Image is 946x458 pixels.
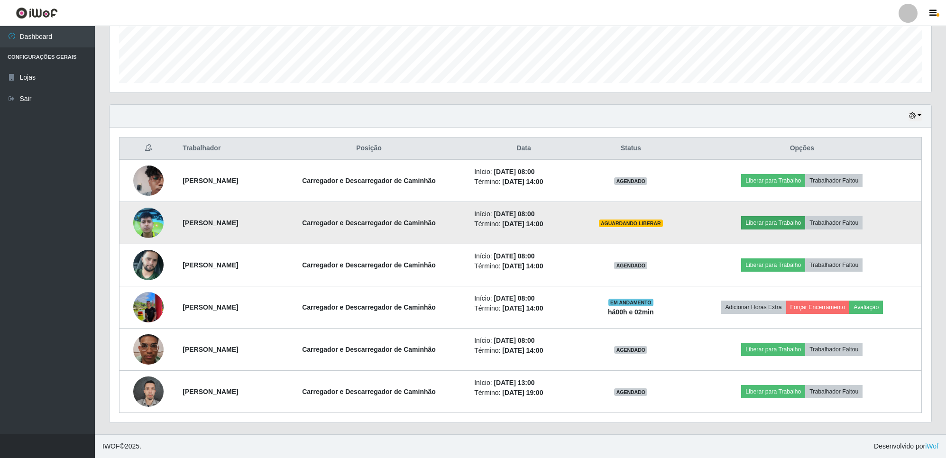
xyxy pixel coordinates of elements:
a: iWof [925,442,938,450]
time: [DATE] 08:00 [494,168,534,175]
li: Término: [474,177,573,187]
li: Término: [474,261,573,271]
strong: Carregador e Descarregador de Caminhão [302,388,436,395]
strong: há 00 h e 02 min [608,308,654,316]
li: Início: [474,209,573,219]
strong: Carregador e Descarregador de Caminhão [302,177,436,184]
button: Trabalhador Faltou [805,174,863,187]
strong: Carregador e Descarregador de Caminhão [302,346,436,353]
li: Início: [474,167,573,177]
span: © 2025 . [102,441,141,451]
span: AGENDADO [614,177,647,185]
strong: [PERSON_NAME] [183,303,238,311]
button: Avaliação [849,301,883,314]
strong: [PERSON_NAME] [183,388,238,395]
time: [DATE] 14:00 [502,304,543,312]
strong: [PERSON_NAME] [183,346,238,353]
time: [DATE] 14:00 [502,178,543,185]
strong: [PERSON_NAME] [183,219,238,227]
button: Liberar para Trabalho [741,385,805,398]
li: Início: [474,336,573,346]
button: Liberar para Trabalho [741,258,805,272]
span: IWOF [102,442,120,450]
time: [DATE] 14:00 [502,220,543,228]
span: AGUARDANDO LIBERAR [599,220,663,227]
button: Adicionar Horas Extra [721,301,786,314]
li: Início: [474,293,573,303]
strong: Carregador e Descarregador de Caminhão [302,261,436,269]
button: Liberar para Trabalho [741,343,805,356]
th: Status [579,137,683,160]
span: AGENDADO [614,346,647,354]
span: Desenvolvido por [874,441,938,451]
time: [DATE] 08:00 [494,294,534,302]
img: 1746651422933.jpeg [133,160,164,201]
time: [DATE] 08:00 [494,252,534,260]
th: Trabalhador [177,137,269,160]
button: Trabalhador Faltou [805,385,863,398]
time: [DATE] 19:00 [502,389,543,396]
time: [DATE] 13:00 [494,379,534,386]
strong: [PERSON_NAME] [183,261,238,269]
img: 1755900344420.jpeg [133,322,164,376]
span: AGENDADO [614,388,647,396]
button: Trabalhador Faltou [805,216,863,229]
li: Término: [474,303,573,313]
img: 1757951342814.jpeg [133,371,164,412]
time: [DATE] 14:00 [502,347,543,354]
img: 1749660624656.jpeg [133,238,164,292]
time: [DATE] 08:00 [494,210,534,218]
time: [DATE] 08:00 [494,337,534,344]
time: [DATE] 14:00 [502,262,543,270]
th: Data [468,137,579,160]
th: Opções [683,137,922,160]
strong: Carregador e Descarregador de Caminhão [302,219,436,227]
span: AGENDADO [614,262,647,269]
li: Término: [474,219,573,229]
button: Liberar para Trabalho [741,174,805,187]
strong: Carregador e Descarregador de Caminhão [302,303,436,311]
th: Posição [269,137,468,160]
button: Trabalhador Faltou [805,343,863,356]
li: Início: [474,251,573,261]
strong: [PERSON_NAME] [183,177,238,184]
li: Início: [474,378,573,388]
span: EM ANDAMENTO [608,299,653,306]
button: Liberar para Trabalho [741,216,805,229]
img: 1748462708796.jpeg [133,202,164,243]
img: CoreUI Logo [16,7,58,19]
img: 1751250700019.jpeg [133,287,164,328]
button: Forçar Encerramento [786,301,850,314]
li: Término: [474,346,573,356]
button: Trabalhador Faltou [805,258,863,272]
li: Término: [474,388,573,398]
